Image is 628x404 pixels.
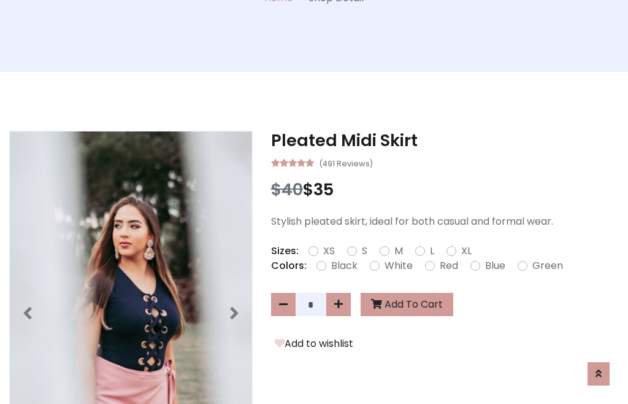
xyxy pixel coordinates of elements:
[313,178,334,201] span: 35
[430,244,434,258] label: L
[271,258,307,273] p: Colors:
[532,258,563,273] label: Green
[271,214,619,229] p: Stylish pleated skirt, ideal for both casual and formal wear.
[271,131,619,150] h3: Pleated Midi Skirt
[362,244,367,258] label: S
[485,258,505,273] label: Blue
[271,244,299,258] p: Sizes:
[385,258,413,273] label: White
[361,293,453,316] button: Add To Cart
[271,180,619,200] h3: $
[271,336,357,352] button: Add to wishlist
[271,178,303,201] span: $40
[331,258,358,273] label: Black
[323,244,335,258] label: XS
[394,244,403,258] label: M
[461,244,472,258] label: XL
[440,258,458,273] label: Red
[319,155,373,170] small: (491 Reviews)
